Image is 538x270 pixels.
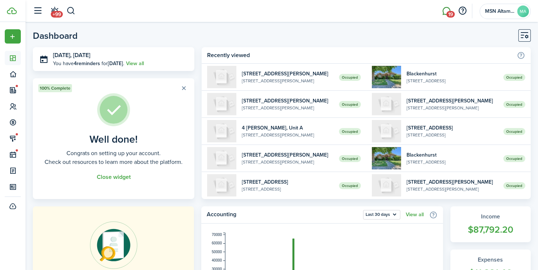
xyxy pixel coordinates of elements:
[51,11,63,18] span: +99
[339,182,361,189] span: Occupied
[450,206,531,242] a: Income$87,792.20
[242,105,333,111] widget-list-item-description: [STREET_ADDRESS][PERSON_NAME]
[207,147,236,169] img: 1
[207,210,359,220] home-widget-title: Accounting
[503,101,525,108] span: Occupied
[503,74,525,81] span: Occupied
[458,223,524,237] widget-stats-count: $87,792.20
[7,7,17,14] img: TenantCloud
[407,186,498,192] widget-list-item-description: [STREET_ADDRESS][PERSON_NAME]
[212,258,222,262] tspan: 40000
[33,31,78,40] header-page-title: Dashboard
[242,70,333,78] widget-list-item-title: [STREET_ADDRESS][PERSON_NAME]
[212,233,222,237] tspan: 70000
[242,97,333,105] widget-list-item-title: [STREET_ADDRESS][PERSON_NAME]
[517,5,529,17] avatar-text: MA
[458,212,524,221] widget-stats-title: Income
[242,132,333,138] widget-list-item-description: [STREET_ADDRESS][PERSON_NAME]
[90,221,137,269] img: Online payments
[339,128,361,135] span: Occupied
[242,151,333,159] widget-list-item-title: [STREET_ADDRESS][PERSON_NAME]
[406,212,424,218] a: View all
[503,128,525,135] span: Occupied
[5,29,21,44] button: Open menu
[363,210,400,220] button: Last 30 days
[66,5,76,17] button: Search
[485,9,514,14] span: MSN Altamesa LLC Series Series Guard Property Management
[407,159,498,165] widget-list-item-description: [STREET_ADDRESS]
[407,151,498,159] widget-list-item-title: Blackenhurst
[74,60,102,67] b: 4 reminders
[212,241,222,245] tspan: 60000
[363,210,400,220] button: Open menu
[40,85,70,91] span: 100% Complete
[97,174,131,180] button: Close widget
[456,5,469,17] button: Open resource center
[407,78,498,84] widget-list-item-description: [STREET_ADDRESS]
[207,174,236,196] img: 5
[126,60,144,67] a: View all
[242,186,333,192] widget-list-item-description: [STREET_ADDRESS]
[179,83,189,93] button: Close
[339,74,361,81] span: Occupied
[458,255,524,264] widget-stats-title: Expenses
[242,78,333,84] widget-list-item-description: [STREET_ADDRESS][PERSON_NAME]
[407,97,498,105] widget-list-item-title: [STREET_ADDRESS][PERSON_NAME]
[212,250,222,254] tspan: 50000
[53,60,124,67] p: You have for .
[503,155,525,162] span: Occupied
[242,159,333,165] widget-list-item-description: [STREET_ADDRESS][PERSON_NAME]
[503,182,525,189] span: Occupied
[372,174,401,196] img: 1
[439,2,453,20] a: Messaging
[407,132,498,138] widget-list-item-description: [STREET_ADDRESS]
[242,124,333,132] widget-list-item-title: 4 [PERSON_NAME], Unit A
[47,2,61,20] a: Notifications
[108,60,123,67] b: [DATE]
[407,70,498,78] widget-list-item-title: Blackenhurst
[89,134,138,145] well-done-title: Well done!
[407,124,498,132] widget-list-item-title: [STREET_ADDRESS]
[372,147,401,169] img: 1
[339,101,361,108] span: Occupied
[339,155,361,162] span: Occupied
[518,29,531,42] button: Customise
[53,51,189,60] h3: [DATE], [DATE]
[207,66,236,88] img: 16
[207,51,513,60] home-widget-title: Recently viewed
[372,66,401,88] img: 1
[407,178,498,186] widget-list-item-title: [STREET_ADDRESS][PERSON_NAME]
[372,93,401,115] img: 1
[31,4,45,18] button: Open sidebar
[242,178,333,186] widget-list-item-title: [STREET_ADDRESS]
[407,105,498,111] widget-list-item-description: [STREET_ADDRESS][PERSON_NAME]
[372,120,401,142] img: 5
[446,11,455,18] span: 19
[207,93,236,115] img: 1
[207,120,236,142] img: A
[45,149,183,166] well-done-description: Congrats on setting up your account. Check out resources to learn more about the platform.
